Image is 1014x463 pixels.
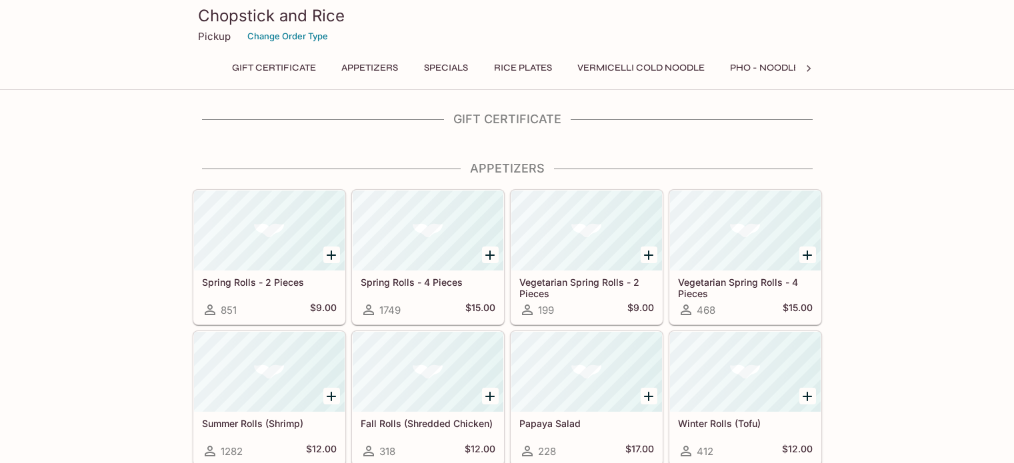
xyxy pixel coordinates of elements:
[221,304,237,316] span: 851
[723,59,835,77] button: Pho - Noodle Soup
[511,190,663,324] a: Vegetarian Spring Rolls - 2 Pieces199$9.00
[465,443,495,459] h5: $12.00
[198,5,817,26] h3: Chopstick and Rice
[193,161,822,176] h4: Appetizers
[482,388,499,404] button: Add Fall Rolls (Shredded Chicken)
[678,418,813,429] h5: Winter Rolls (Tofu)
[225,59,323,77] button: Gift Certificate
[799,388,816,404] button: Add Winter Rolls (Tofu)
[202,418,337,429] h5: Summer Rolls (Shrimp)
[241,26,334,47] button: Change Order Type
[697,445,713,458] span: 412
[221,445,243,458] span: 1282
[194,332,345,412] div: Summer Rolls (Shrimp)
[799,246,816,263] button: Add Vegetarian Spring Rolls - 4 Pieces
[198,30,231,43] p: Pickup
[487,59,559,77] button: Rice Plates
[670,332,821,412] div: Winter Rolls (Tofu)
[361,418,495,429] h5: Fall Rolls (Shredded Chicken)
[511,191,662,270] div: Vegetarian Spring Rolls - 2 Pieces
[361,276,495,288] h5: Spring Rolls - 4 Pieces
[697,304,715,316] span: 468
[379,445,395,458] span: 318
[627,302,654,318] h5: $9.00
[570,59,712,77] button: Vermicelli Cold Noodle
[352,190,504,324] a: Spring Rolls - 4 Pieces1749$15.00
[678,276,813,298] h5: Vegetarian Spring Rolls - 4 Pieces
[193,190,345,324] a: Spring Rolls - 2 Pieces851$9.00
[416,59,476,77] button: Specials
[353,332,503,412] div: Fall Rolls (Shredded Chicken)
[306,443,337,459] h5: $12.00
[641,388,657,404] button: Add Papaya Salad
[334,59,405,77] button: Appetizers
[482,246,499,263] button: Add Spring Rolls - 4 Pieces
[519,276,654,298] h5: Vegetarian Spring Rolls - 2 Pieces
[379,304,401,316] span: 1749
[202,276,337,288] h5: Spring Rolls - 2 Pieces
[353,191,503,270] div: Spring Rolls - 4 Pieces
[669,190,821,324] a: Vegetarian Spring Rolls - 4 Pieces468$15.00
[323,246,340,263] button: Add Spring Rolls - 2 Pieces
[783,302,813,318] h5: $15.00
[465,302,495,318] h5: $15.00
[625,443,654,459] h5: $17.00
[511,332,662,412] div: Papaya Salad
[538,445,556,458] span: 228
[641,246,657,263] button: Add Vegetarian Spring Rolls - 2 Pieces
[538,304,554,316] span: 199
[323,388,340,404] button: Add Summer Rolls (Shrimp)
[782,443,813,459] h5: $12.00
[194,191,345,270] div: Spring Rolls - 2 Pieces
[193,112,822,127] h4: Gift Certificate
[519,418,654,429] h5: Papaya Salad
[670,191,821,270] div: Vegetarian Spring Rolls - 4 Pieces
[310,302,337,318] h5: $9.00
